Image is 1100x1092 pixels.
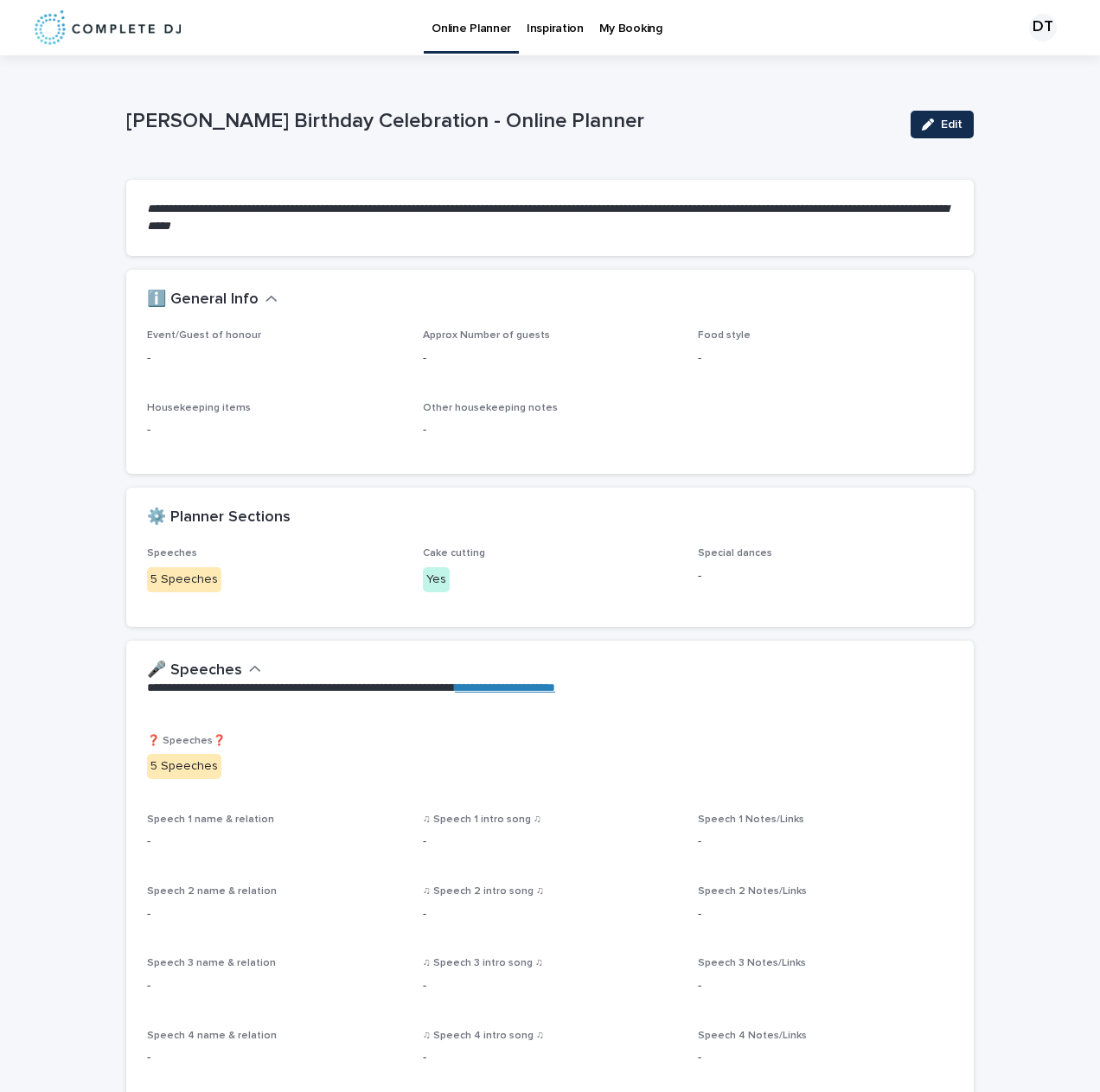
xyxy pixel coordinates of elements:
p: [PERSON_NAME] Birthday Celebration - Online Planner [126,109,897,134]
span: ♫ Speech 4 intro song ♫ [423,1031,544,1041]
p: - [147,421,402,439]
p: - [698,977,953,995]
p: - [423,349,678,367]
span: ❓ Speeches❓ [147,736,226,746]
span: Speech 1 Notes/Links [698,814,804,825]
img: 8nP3zCmvR2aWrOmylPw8 [35,10,181,45]
button: ℹ️ General Info [147,291,278,310]
p: - [423,905,426,923]
span: Other housekeeping notes [423,403,558,413]
span: Event/Guest of honour [147,330,261,341]
span: Food style [698,330,751,341]
p: - [147,833,402,851]
span: Special dances [698,548,772,559]
div: DT [1029,14,1057,42]
p: - [698,1049,953,1067]
p: - [698,349,953,367]
span: ♫ Speech 1 intro song ♫ [423,814,541,825]
div: 5 Speeches [147,754,221,779]
p: - [147,349,402,367]
h2: ℹ️ General Info [147,291,259,310]
span: Speech 2 Notes/Links [698,886,807,897]
p: - [147,1049,402,1067]
p: - [147,977,402,995]
span: Speech 3 Notes/Links [698,958,806,968]
p: - [423,1049,426,1067]
p: - [423,421,678,439]
div: 5 Speeches [147,567,221,592]
span: Speech 4 name & relation [147,1031,277,1041]
div: Yes [423,567,450,592]
span: Speech 4 Notes/Links [698,1031,807,1041]
p: - [423,977,426,995]
p: - [423,833,426,851]
span: Approx Number of guests [423,330,550,341]
span: ♫ Speech 2 intro song ♫ [423,886,544,897]
span: Speeches [147,548,197,559]
span: Speech 1 name & relation [147,814,274,825]
p: - [698,905,953,923]
span: Housekeeping items [147,403,251,413]
p: - [147,905,402,923]
span: Edit [941,118,962,131]
button: 🎤 Speeches [147,661,261,680]
h2: ⚙️ Planner Sections [147,508,291,527]
span: Speech 2 name & relation [147,886,277,897]
span: Speech 3 name & relation [147,958,276,968]
h2: 🎤 Speeches [147,661,242,680]
span: ♫ Speech 3 intro song ♫ [423,958,543,968]
p: - [698,567,953,585]
p: - [698,833,701,851]
span: Cake cutting [423,548,485,559]
button: Edit [911,111,974,138]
